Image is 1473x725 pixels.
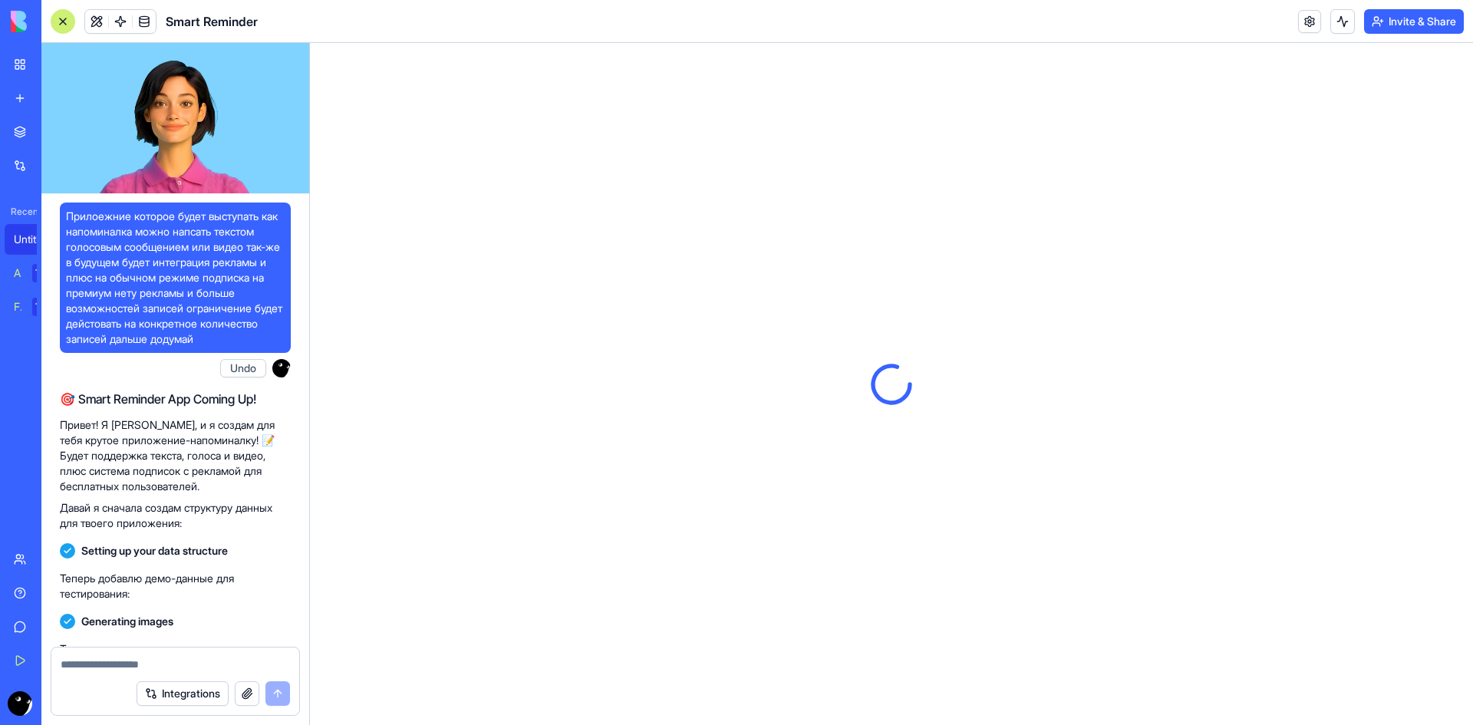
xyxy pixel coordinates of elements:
img: ACg8ocK2r7eL7G559SXG4ikmGEpeNZOVH6YbRpOgOfyNVJnxwviHzt6A=s96-c [272,359,291,377]
span: Recent [5,206,37,218]
button: Invite & Share [1364,9,1464,34]
div: AI Logo Generator [14,265,21,281]
button: Integrations [137,681,229,706]
p: Теперь добавлю демо-данные для тестирования: [60,571,291,601]
span: Прилоежние которое будет выступать как напоминалка можно напсать текстом голосовым сообщением или... [66,209,285,347]
div: TRY [32,298,57,316]
span: Smart Reminder [166,12,258,31]
div: TRY [32,264,57,282]
a: AI Logo GeneratorTRY [5,258,66,288]
p: Давай я сначала создам структуру данных для твоего приложения: [60,500,291,531]
span: Generating images [81,614,173,629]
p: Теперь создам агента и логику приложения: [60,641,291,657]
span: Setting up your data structure [81,543,228,559]
a: Feedback FormTRY [5,292,66,322]
div: Feedback Form [14,299,21,315]
h2: 🎯 Smart Reminder App Coming Up! [60,390,291,408]
button: Undo [220,359,266,377]
p: Привет! Я [PERSON_NAME], и я создам для тебя крутое приложение-напоминалку! 📝 Будет поддержка тек... [60,417,291,494]
img: logo [11,11,106,32]
div: Untitled App [14,232,57,247]
a: Untitled App [5,224,66,255]
img: ACg8ocK2r7eL7G559SXG4ikmGEpeNZOVH6YbRpOgOfyNVJnxwviHzt6A=s96-c [8,691,32,716]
